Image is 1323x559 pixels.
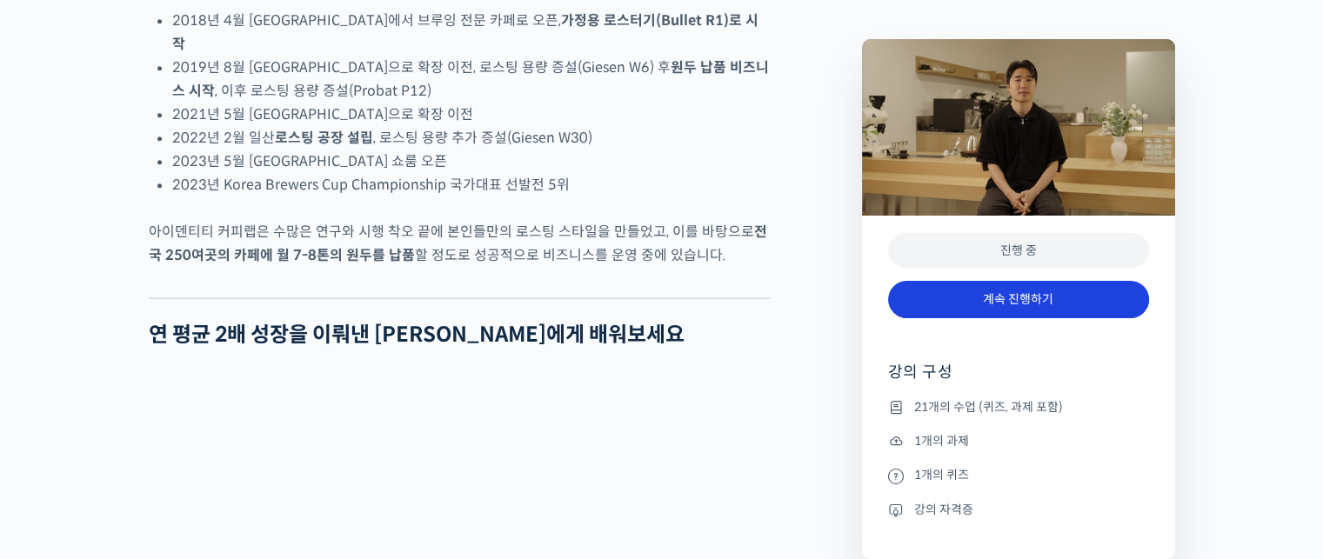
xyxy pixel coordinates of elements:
[224,415,334,458] a: 설정
[275,129,373,147] strong: 로스팅 공장 설립
[888,281,1149,318] a: 계속 진행하기
[172,103,770,126] li: 2021년 5월 [GEOGRAPHIC_DATA]으로 확장 이전
[5,415,115,458] a: 홈
[115,415,224,458] a: 대화
[172,56,770,103] li: 2019년 8월 [GEOGRAPHIC_DATA]으로 확장 이전, 로스팅 용량 증설(Giesen W6) 후 , 이후 로스팅 용량 증설(Probat P12)
[888,396,1149,417] li: 21개의 수업 (퀴즈, 과제 포함)
[172,9,770,56] li: 2018년 4월 [GEOGRAPHIC_DATA]에서 브루잉 전문 카페로 오픈,
[888,233,1149,269] div: 진행 중
[269,441,290,455] span: 설정
[149,220,770,267] p: 아이덴티티 커피랩은 수많은 연구와 시행 착오 끝에 본인들만의 로스팅 스타일을 만들었고, 이를 바탕으로 할 정도로 성공적으로 비즈니스를 운영 중에 있습니다.
[172,173,770,196] li: 2023년 Korea Brewers Cup Championship 국가대표 선발전 5위
[172,150,770,173] li: 2023년 5월 [GEOGRAPHIC_DATA] 쇼룸 오픈
[888,362,1149,396] h4: 강의 구성
[888,430,1149,451] li: 1개의 과제
[149,323,770,348] h2: 연 평균 2배 성장을 이뤄낸 [PERSON_NAME]에게 배워보세요
[159,442,180,456] span: 대화
[888,499,1149,520] li: 강의 자격증
[888,465,1149,486] li: 1개의 퀴즈
[55,441,65,455] span: 홈
[172,126,770,150] li: 2022년 2월 일산 , 로스팅 용량 추가 증설(Giesen W30)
